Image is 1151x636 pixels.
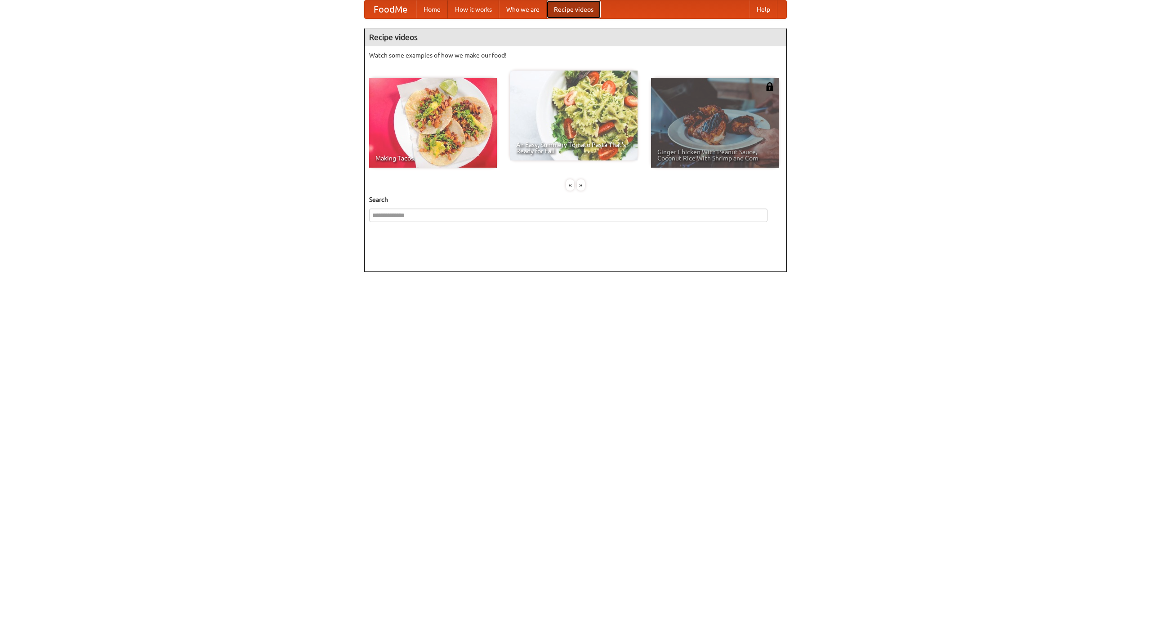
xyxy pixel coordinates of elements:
div: » [577,179,585,191]
img: 483408.png [765,82,774,91]
p: Watch some examples of how we make our food! [369,51,782,60]
div: « [566,179,574,191]
span: An Easy, Summery Tomato Pasta That's Ready for Fall [516,142,631,154]
a: FoodMe [365,0,416,18]
a: Who we are [499,0,547,18]
h5: Search [369,195,782,204]
a: An Easy, Summery Tomato Pasta That's Ready for Fall [510,71,638,160]
a: Recipe videos [547,0,601,18]
a: Home [416,0,448,18]
a: Help [749,0,777,18]
a: How it works [448,0,499,18]
h4: Recipe videos [365,28,786,46]
a: Making Tacos [369,78,497,168]
span: Making Tacos [375,155,491,161]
